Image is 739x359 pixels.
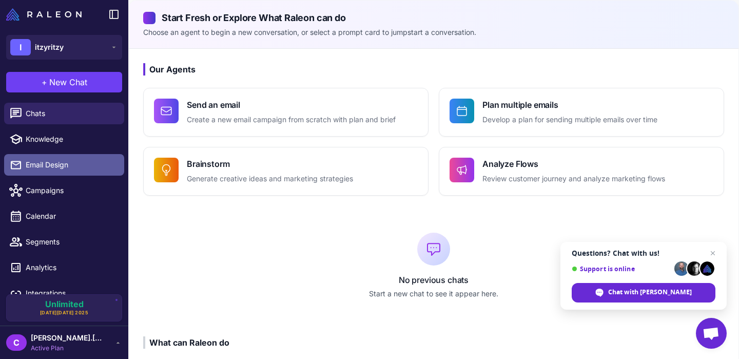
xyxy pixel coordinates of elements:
span: Questions? Chat with us! [572,249,715,257]
span: Chat with [PERSON_NAME] [572,283,715,303]
span: Email Design [26,159,116,171]
div: I [10,39,31,55]
h4: Send an email [187,99,396,111]
button: Send an emailCreate a new email campaign from scratch with plan and brief [143,88,429,137]
p: Start a new chat to see it appear here. [143,288,724,299]
span: + [42,76,47,88]
p: Develop a plan for sending multiple emails over time [482,114,657,126]
h2: Start Fresh or Explore What Raleon can do [143,11,724,25]
a: Chats [4,103,124,124]
span: Support is online [572,265,671,273]
a: Segments [4,231,124,253]
a: Raleon Logo [6,8,86,21]
a: Calendar [4,205,124,227]
span: Integrations [26,288,116,299]
span: [PERSON_NAME].[PERSON_NAME] [31,332,103,344]
a: Integrations [4,282,124,304]
span: Segments [26,236,116,248]
img: Raleon Logo [6,8,82,21]
button: Iitzyritzy [6,35,122,60]
span: Analytics [26,262,116,273]
span: Chats [26,108,116,119]
a: Campaigns [4,180,124,201]
button: BrainstormGenerate creative ideas and marketing strategies [143,147,429,196]
p: No previous chats [143,274,724,286]
h4: Plan multiple emails [482,99,657,111]
h4: Analyze Flows [482,158,665,170]
div: C [6,334,27,351]
a: Open chat [696,318,727,349]
p: Review customer journey and analyze marketing flows [482,173,665,185]
h3: Our Agents [143,63,724,75]
span: New Chat [49,76,87,88]
p: Choose an agent to begin a new conversation, or select a prompt card to jumpstart a conversation. [143,27,724,38]
span: Active Plan [31,344,103,353]
p: Generate creative ideas and marketing strategies [187,173,353,185]
span: Calendar [26,211,116,222]
span: Knowledge [26,134,116,145]
span: Chat with [PERSON_NAME] [608,288,692,297]
div: What can Raleon do [143,336,229,349]
a: Analytics [4,257,124,278]
h4: Brainstorm [187,158,353,170]
span: [DATE][DATE] 2025 [40,309,89,316]
button: +New Chat [6,72,122,92]
p: Create a new email campaign from scratch with plan and brief [187,114,396,126]
span: itzyritzy [35,42,64,53]
span: Campaigns [26,185,116,196]
a: Email Design [4,154,124,176]
span: Unlimited [45,300,84,308]
a: Knowledge [4,128,124,150]
button: Plan multiple emailsDevelop a plan for sending multiple emails over time [439,88,724,137]
button: Analyze FlowsReview customer journey and analyze marketing flows [439,147,724,196]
